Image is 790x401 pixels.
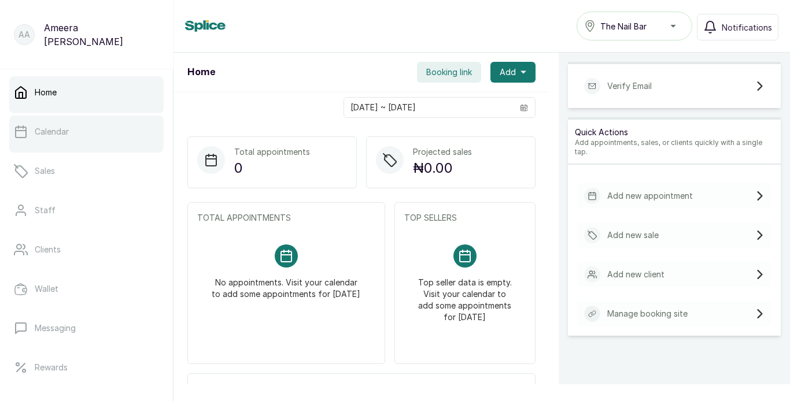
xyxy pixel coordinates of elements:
p: Quick Actions [575,127,774,138]
h1: Home [187,65,215,79]
input: Select date [344,98,513,117]
p: Total appointments [234,146,310,158]
p: Manage booking site [607,308,688,320]
a: Sales [9,155,164,187]
span: The Nail Bar [600,20,647,32]
p: Top seller data is empty. Visit your calendar to add some appointments for [DATE] [418,268,512,323]
button: The Nail Bar [577,12,692,40]
p: AA [19,29,30,40]
p: Ameera [PERSON_NAME] [44,21,159,49]
a: Calendar [9,116,164,148]
p: Add new client [607,269,665,280]
p: Add appointments, sales, or clients quickly with a single tap. [575,138,774,157]
p: Add new sale [607,229,659,241]
p: TOTAL APPOINTMENTS [197,212,375,224]
button: Add [490,62,536,83]
p: Messaging [35,322,76,334]
a: Wallet [9,273,164,305]
p: Staff [35,205,56,216]
p: 0 [234,158,310,179]
a: Clients [9,233,164,266]
a: Home [9,76,164,109]
p: Clients [35,244,61,255]
p: Home [35,87,57,98]
p: UPCOMING APPOINTMENTS [197,383,526,395]
p: Add new appointment [607,190,693,202]
p: Rewards [35,362,68,373]
svg: calendar [520,103,528,112]
p: TOP SELLERS [404,212,526,224]
a: Staff [9,194,164,227]
p: Sales [35,165,55,177]
p: Verify Email [607,80,652,92]
p: No appointments. Visit your calendar to add some appointments for [DATE] [211,268,361,300]
a: Messaging [9,312,164,344]
span: Add [500,66,516,78]
p: Wallet [35,283,58,295]
a: Rewards [9,351,164,384]
span: Booking link [426,66,472,78]
p: Projected sales [413,146,472,158]
span: Notifications [722,21,772,34]
p: ₦0.00 [413,158,472,179]
button: Booking link [417,62,481,83]
p: Calendar [35,126,69,138]
button: Notifications [697,14,778,40]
